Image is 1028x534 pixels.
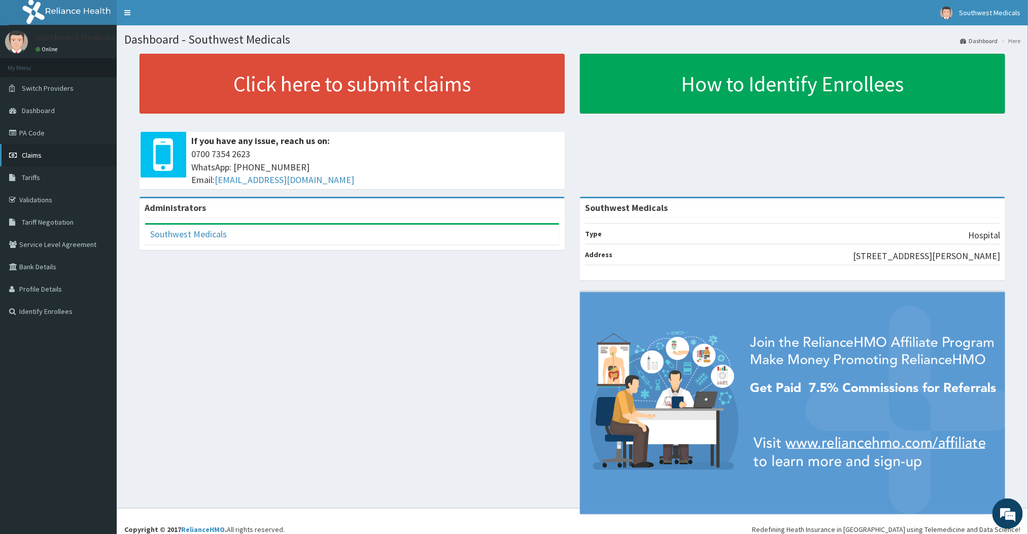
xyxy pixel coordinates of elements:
[36,46,60,53] a: Online
[191,135,330,147] b: If you have any issue, reach us on:
[999,37,1020,45] li: Here
[22,218,74,227] span: Tariff Negotiation
[580,292,1005,515] img: provider-team-banner.png
[853,250,1000,263] p: [STREET_ADDRESS][PERSON_NAME]
[585,229,602,238] b: Type
[22,106,55,115] span: Dashboard
[145,202,206,213] b: Administrators
[585,202,668,213] strong: Southwest Medicals
[22,151,42,160] span: Claims
[22,173,40,182] span: Tariffs
[166,5,191,29] div: Minimize live chat window
[124,33,1020,46] h1: Dashboard - Southwest Medicals
[940,7,953,19] img: User Image
[191,148,560,187] span: 0700 7354 2623 WhatsApp: [PHONE_NUMBER] Email:
[959,8,1020,17] span: Southwest Medicals
[5,30,28,53] img: User Image
[140,54,565,114] a: Click here to submit claims
[22,84,74,93] span: Switch Providers
[59,128,140,230] span: We're online!
[181,525,225,534] a: RelianceHMO
[124,525,227,534] strong: Copyright © 2017 .
[5,277,193,312] textarea: Type your message and hit 'Enter'
[215,174,354,186] a: [EMAIL_ADDRESS][DOMAIN_NAME]
[585,250,612,259] b: Address
[53,57,170,70] div: Chat with us now
[968,229,1000,242] p: Hospital
[36,33,115,42] p: Southwest Medicals
[960,37,998,45] a: Dashboard
[19,51,41,76] img: d_794563401_company_1708531726252_794563401
[150,228,227,240] a: Southwest Medicals
[580,54,1005,114] a: How to Identify Enrollees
